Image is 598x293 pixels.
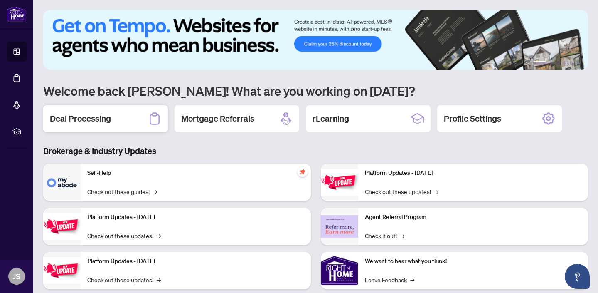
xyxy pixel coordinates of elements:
[321,215,358,238] img: Agent Referral Program
[87,169,304,178] p: Self-Help
[313,113,349,124] h2: rLearning
[43,257,81,283] img: Platform Updates - July 21, 2025
[321,252,358,289] img: We want to hear what you think!
[50,113,111,124] h2: Deal Processing
[43,213,81,239] img: Platform Updates - September 16, 2025
[13,271,20,282] span: JS
[563,61,566,65] button: 4
[365,257,582,266] p: We want to hear what you think!
[87,187,157,196] a: Check out these guides!→
[87,275,161,284] a: Check out these updates!→
[87,213,304,222] p: Platform Updates - [DATE]
[365,231,404,240] a: Check it out!→
[550,61,553,65] button: 2
[410,275,414,284] span: →
[157,231,161,240] span: →
[444,113,501,124] h2: Profile Settings
[434,187,438,196] span: →
[153,187,157,196] span: →
[533,61,546,65] button: 1
[43,83,588,99] h1: Welcome back [PERSON_NAME]! What are you working on [DATE]?
[570,61,573,65] button: 5
[365,213,582,222] p: Agent Referral Program
[400,231,404,240] span: →
[157,275,161,284] span: →
[87,257,304,266] p: Platform Updates - [DATE]
[181,113,254,124] h2: Mortgage Referrals
[565,264,590,289] button: Open asap
[43,164,81,201] img: Self-Help
[365,275,414,284] a: Leave Feedback→
[43,145,588,157] h3: Brokerage & Industry Updates
[298,167,308,177] span: pushpin
[365,169,582,178] p: Platform Updates - [DATE]
[7,6,27,22] img: logo
[43,10,588,70] img: Slide 0
[87,231,161,240] a: Check out these updates!→
[321,169,358,195] img: Platform Updates - June 23, 2025
[576,61,580,65] button: 6
[365,187,438,196] a: Check out these updates!→
[556,61,560,65] button: 3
